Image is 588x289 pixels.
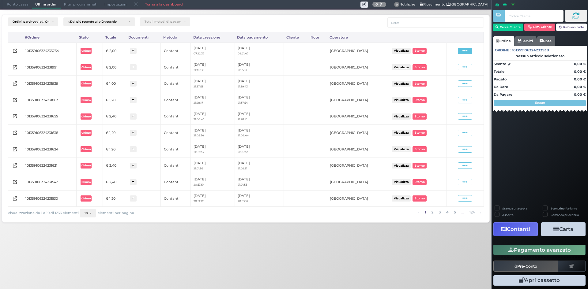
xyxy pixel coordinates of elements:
button: Visualizza [392,179,411,185]
td: 101359106324231621 [22,157,77,174]
b: Chiuso [81,66,91,69]
a: Ordine [493,36,514,46]
strong: Sconto [494,61,506,67]
strong: 0,00 € [574,85,586,89]
div: Documenti [126,32,161,43]
td: [DATE] [190,43,235,59]
div: #Ordine [22,32,77,43]
b: Chiuso [81,82,91,85]
div: Ordini parcheggiati, Ordini aperti, Ordini chiusi [13,20,49,24]
small: 21:08:44 [238,134,249,137]
strong: Da Dare [494,85,508,89]
td: [DATE] [190,59,235,76]
div: Metodo [161,32,191,43]
td: [DATE] [235,92,284,108]
button: Visualizza [392,113,411,119]
div: Data creazione [190,32,235,43]
b: Chiuso [81,148,91,151]
label: Scontrino Parlante [551,206,577,210]
button: Storno [413,146,427,152]
button: Visualizza [392,48,411,54]
td: € 1,00 [103,76,126,92]
td: 101359106324231939 [22,76,77,92]
td: 101359106324231530 [22,190,77,207]
span: Visualizzazione da 1 a 10 di 1236 elementi [8,209,79,217]
strong: 0,00 € [574,62,586,66]
span: 0 [394,2,400,7]
td: [DATE] [190,92,235,108]
td: [DATE] [235,174,284,190]
td: [GEOGRAPHIC_DATA] [327,174,388,190]
b: Chiuso [81,197,91,200]
b: Chiuso [81,49,91,52]
a: alla pagina 124 [468,209,476,216]
a: pagina successiva [478,209,483,216]
td: [DATE] [235,59,284,76]
td: [DATE] [235,190,284,207]
button: Tutti i metodi di pagamento [140,17,190,26]
input: Codice Cliente [505,10,563,22]
button: Storno [413,163,427,169]
td: [GEOGRAPHIC_DATA] [327,43,388,59]
td: € 1,20 [103,92,126,108]
td: 101359106324231991 [22,59,77,76]
button: Storno [413,179,427,185]
td: € 2,00 [103,43,126,59]
a: alla pagina 4 [444,209,450,216]
div: Cliente [284,32,308,43]
div: Totale [103,32,126,43]
td: [GEOGRAPHIC_DATA] [327,59,388,76]
small: 21:37:54 [238,101,248,104]
button: 10 [80,209,96,217]
b: Chiuso [81,115,91,118]
button: Apri cassetto [493,275,586,286]
td: [DATE] [190,157,235,174]
td: Contanti [161,43,191,59]
div: Stato [77,32,103,43]
b: 0 [375,2,378,6]
small: 21:28:17 [194,101,203,104]
a: alla pagina 1 [423,209,428,216]
td: 101359106324231542 [22,174,77,190]
label: Comanda prioritaria [551,213,579,217]
td: [GEOGRAPHIC_DATA] [327,157,388,174]
label: Asporto [502,213,514,217]
small: 21:02:31 [238,167,247,170]
td: [GEOGRAPHIC_DATA] [327,92,388,108]
span: Ultimi ordini [32,0,61,9]
td: [DATE] [235,141,284,157]
button: Dal più recente al più vecchio [63,17,135,26]
button: Pagamento avanzato [493,245,586,255]
td: € 1,20 [103,125,126,141]
small: 20:53:52 [238,199,248,203]
button: Visualizza [392,130,411,136]
small: 21:05:32 [238,150,248,154]
button: Visualizza [392,195,411,201]
td: Contanti [161,125,191,141]
td: [DATE] [235,125,284,141]
td: Contanti [161,190,191,207]
small: 21:45:08 [194,68,204,72]
small: 21:28:16 [238,117,247,121]
small: 21:37:55 [194,85,203,88]
strong: 0,00 € [574,92,586,97]
td: [DATE] [190,141,235,157]
td: [DATE] [235,43,284,59]
strong: Totale [494,69,504,74]
small: 07:22:37 [194,52,204,55]
div: Data pagamento [235,32,284,43]
button: Visualizza [392,64,411,70]
div: Tutti i metodi di pagamento [145,20,181,24]
td: [DATE] [235,157,284,174]
td: [DATE] [190,125,235,141]
span: 10 [85,211,88,215]
a: Note [536,36,555,46]
span: Ritiri programmati [61,0,101,9]
button: Carta [541,222,586,236]
small: 21:01:56 [194,167,203,170]
small: 21:02:33 [194,150,204,154]
button: Storno [413,113,427,119]
td: 101359106324233734 [22,43,77,59]
button: Rimuovi tutto [556,24,587,31]
strong: 0,00 € [574,69,586,74]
